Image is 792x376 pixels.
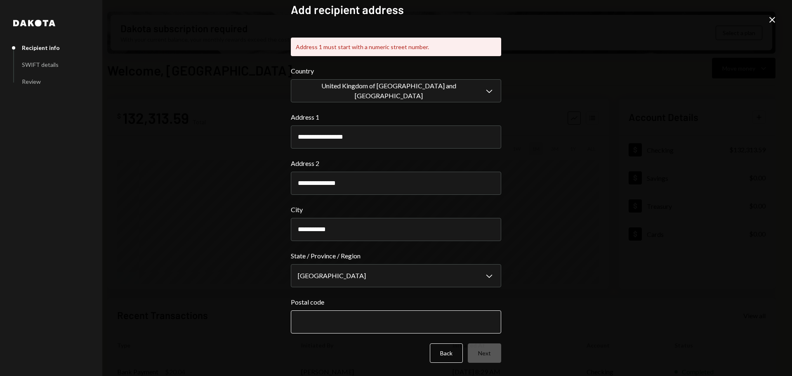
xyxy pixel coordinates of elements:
[291,112,501,122] label: Address 1
[430,343,463,363] button: Back
[291,79,501,102] button: Country
[22,44,60,51] div: Recipient info
[291,38,501,56] div: Address 1 must start with a numeric street number.
[291,264,501,287] button: State / Province / Region
[291,251,501,261] label: State / Province / Region
[291,297,501,307] label: Postal code
[291,2,501,18] h2: Add recipient address
[291,66,501,76] label: Country
[291,205,501,215] label: City
[22,61,59,68] div: SWIFT details
[291,158,501,168] label: Address 2
[22,78,41,85] div: Review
